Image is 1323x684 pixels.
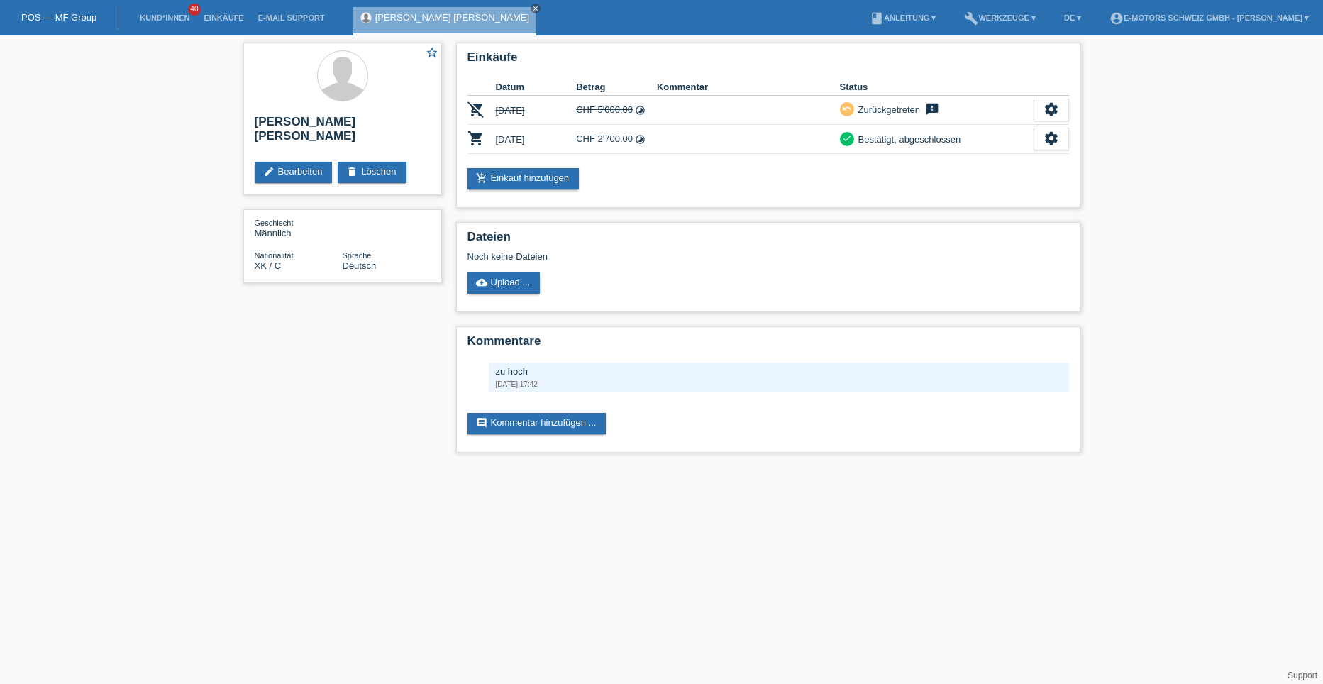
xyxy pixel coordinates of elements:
[576,79,657,96] th: Betrag
[263,166,275,177] i: edit
[343,251,372,260] span: Sprache
[842,133,852,143] i: check
[635,105,646,116] i: 24 Raten
[854,132,961,147] div: Bestätigt, abgeschlossen
[467,413,607,434] a: commentKommentar hinzufügen ...
[476,277,487,288] i: cloud_upload
[467,130,485,147] i: POSP00026150
[1044,131,1059,146] i: settings
[188,4,201,16] span: 40
[635,134,646,145] i: 24 Raten
[255,219,294,227] span: Geschlecht
[924,102,941,116] i: feedback
[957,13,1043,22] a: buildWerkzeuge ▾
[1102,13,1316,22] a: account_circleE-Motors Schweiz GmbH - [PERSON_NAME] ▾
[21,12,96,23] a: POS — MF Group
[496,380,1062,388] div: [DATE] 17:42
[255,162,333,183] a: editBearbeiten
[576,125,657,154] td: CHF 2'700.00
[476,172,487,184] i: add_shopping_cart
[1057,13,1088,22] a: DE ▾
[467,101,485,118] i: POSP00026044
[1044,101,1059,117] i: settings
[133,13,196,22] a: Kund*innen
[338,162,406,183] a: deleteLöschen
[842,104,852,114] i: undo
[496,96,577,125] td: [DATE]
[532,5,539,12] i: close
[496,125,577,154] td: [DATE]
[863,13,943,22] a: bookAnleitung ▾
[467,168,580,189] a: add_shopping_cartEinkauf hinzufügen
[496,79,577,96] th: Datum
[467,334,1069,355] h2: Kommentare
[964,11,978,26] i: build
[870,11,884,26] i: book
[255,251,294,260] span: Nationalität
[251,13,332,22] a: E-Mail Support
[196,13,250,22] a: Einkäufe
[375,12,529,23] a: [PERSON_NAME] [PERSON_NAME]
[657,79,840,96] th: Kommentar
[1109,11,1124,26] i: account_circle
[467,272,541,294] a: cloud_uploadUpload ...
[343,260,377,271] span: Deutsch
[476,417,487,429] i: comment
[467,230,1069,251] h2: Dateien
[346,166,358,177] i: delete
[255,260,282,271] span: Kosovo / C / 05.05.1999
[496,366,1062,377] div: zu hoch
[426,46,438,59] i: star_border
[1288,671,1317,680] a: Support
[467,50,1069,72] h2: Einkäufe
[576,96,657,125] td: CHF 5'000.00
[467,251,901,262] div: Noch keine Dateien
[840,79,1034,96] th: Status
[255,115,431,150] h2: [PERSON_NAME] [PERSON_NAME]
[426,46,438,61] a: star_border
[255,217,343,238] div: Männlich
[531,4,541,13] a: close
[854,102,920,117] div: Zurückgetreten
